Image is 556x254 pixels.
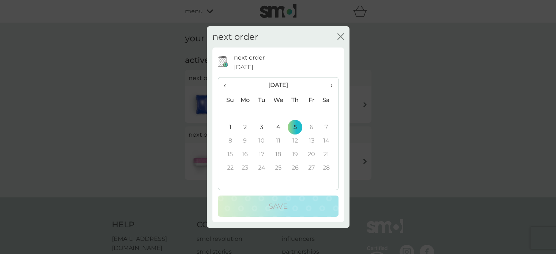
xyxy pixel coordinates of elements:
[218,147,237,161] td: 15
[287,93,303,107] th: Th
[303,161,319,174] td: 27
[303,147,319,161] td: 20
[303,93,319,107] th: Fr
[218,93,237,107] th: Su
[218,196,338,217] button: Save
[253,161,270,174] td: 24
[269,200,288,212] p: Save
[303,134,319,147] td: 13
[253,147,270,161] td: 17
[237,161,254,174] td: 23
[287,134,303,147] td: 12
[234,62,253,72] span: [DATE]
[237,120,254,134] td: 2
[212,32,258,42] h2: next order
[218,134,237,147] td: 8
[325,77,332,93] span: ›
[319,93,338,107] th: Sa
[287,147,303,161] td: 19
[270,147,287,161] td: 18
[237,134,254,147] td: 9
[270,134,287,147] td: 11
[234,53,265,62] p: next order
[224,77,231,93] span: ‹
[319,161,338,174] td: 28
[237,77,320,93] th: [DATE]
[237,147,254,161] td: 16
[253,134,270,147] td: 10
[319,147,338,161] td: 21
[270,93,287,107] th: We
[218,161,237,174] td: 22
[270,120,287,134] td: 4
[253,93,270,107] th: Tu
[319,134,338,147] td: 14
[270,161,287,174] td: 25
[237,93,254,107] th: Mo
[287,161,303,174] td: 26
[303,120,319,134] td: 6
[218,120,237,134] td: 1
[337,33,344,41] button: close
[319,120,338,134] td: 7
[287,120,303,134] td: 5
[253,120,270,134] td: 3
